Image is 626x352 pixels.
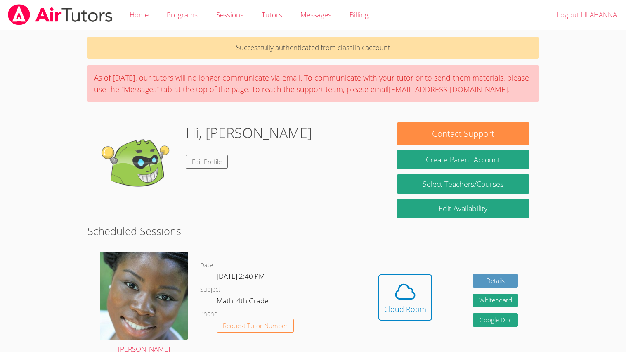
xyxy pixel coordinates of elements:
[217,271,265,281] span: [DATE] 2:40 PM
[7,4,113,25] img: airtutors_banner-c4298cdbf04f3fff15de1276eac7730deb9818008684d7c2e4769d2f7ddbe033.png
[100,252,188,340] img: 1000004422.jpg
[97,122,179,205] img: default.png
[384,303,426,315] div: Cloud Room
[217,295,270,309] dd: Math: 4th Grade
[473,294,518,307] button: Whiteboard
[87,37,538,59] p: Successfully authenticated from classlink account
[378,274,432,321] button: Cloud Room
[473,313,518,327] a: Google Doc
[300,10,331,19] span: Messages
[217,319,294,333] button: Request Tutor Number
[473,274,518,288] a: Details
[200,285,220,295] dt: Subject
[397,150,529,169] button: Create Parent Account
[397,122,529,145] button: Contact Support
[186,155,228,169] a: Edit Profile
[200,260,213,271] dt: Date
[397,174,529,194] a: Select Teachers/Courses
[186,122,312,143] h1: Hi, [PERSON_NAME]
[223,323,288,329] span: Request Tutor Number
[397,199,529,218] a: Edit Availability
[200,309,217,319] dt: Phone
[87,223,538,239] h2: Scheduled Sessions
[87,65,538,102] div: As of [DATE], our tutors will no longer communicate via email. To communicate with your tutor or ...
